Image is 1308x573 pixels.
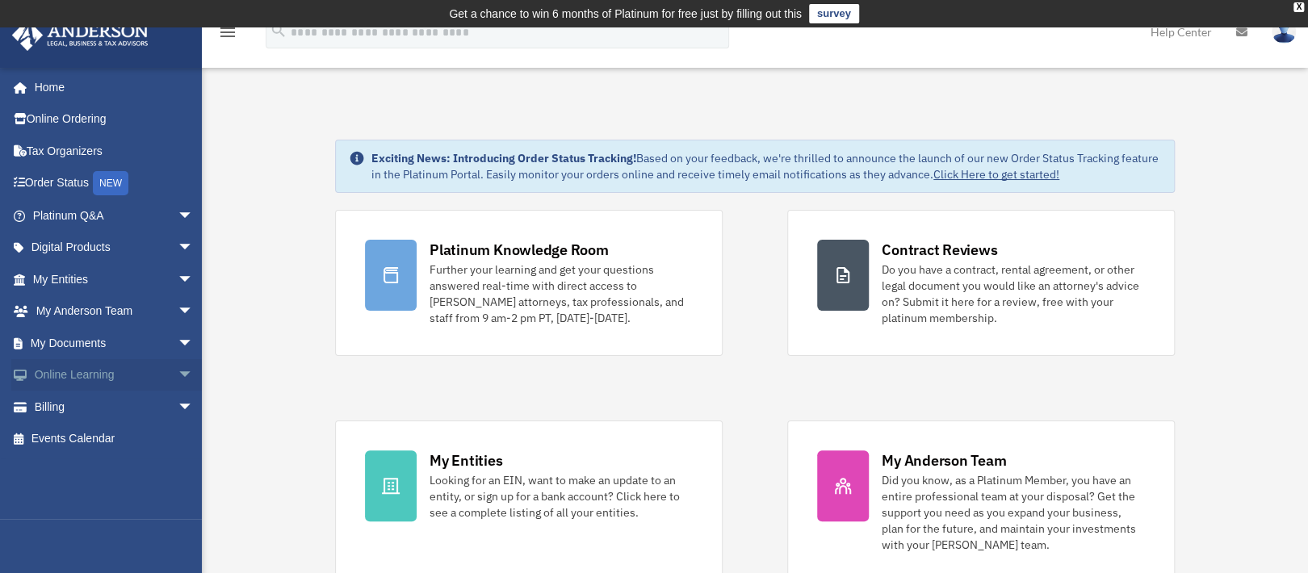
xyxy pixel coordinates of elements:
div: Do you have a contract, rental agreement, or other legal document you would like an attorney's ad... [882,261,1145,326]
a: Platinum Q&Aarrow_drop_down [11,199,218,232]
i: search [270,22,287,40]
span: arrow_drop_down [178,359,210,392]
a: Home [11,71,210,103]
a: My Entitiesarrow_drop_down [11,263,218,295]
span: arrow_drop_down [178,295,210,328]
div: close [1293,2,1304,12]
span: arrow_drop_down [178,232,210,265]
a: Click Here to get started! [933,167,1059,182]
a: menu [218,28,237,42]
strong: Exciting News: Introducing Order Status Tracking! [371,151,636,165]
a: Tax Organizers [11,135,218,167]
a: Events Calendar [11,423,218,455]
div: NEW [93,171,128,195]
div: Did you know, as a Platinum Member, you have an entire professional team at your disposal? Get th... [882,472,1145,553]
a: Order StatusNEW [11,167,218,200]
a: survey [809,4,859,23]
div: Looking for an EIN, want to make an update to an entity, or sign up for a bank account? Click her... [430,472,693,521]
i: menu [218,23,237,42]
a: Online Learningarrow_drop_down [11,359,218,391]
a: My Documentsarrow_drop_down [11,327,218,359]
span: arrow_drop_down [178,391,210,424]
div: Based on your feedback, we're thrilled to announce the launch of our new Order Status Tracking fe... [371,150,1161,182]
div: My Entities [430,450,502,471]
span: arrow_drop_down [178,263,210,296]
div: Contract Reviews [882,240,997,260]
a: Digital Productsarrow_drop_down [11,232,218,264]
div: Get a chance to win 6 months of Platinum for free just by filling out this [449,4,802,23]
div: Platinum Knowledge Room [430,240,609,260]
span: arrow_drop_down [178,199,210,232]
img: Anderson Advisors Platinum Portal [7,19,153,51]
img: User Pic [1272,20,1296,44]
a: Platinum Knowledge Room Further your learning and get your questions answered real-time with dire... [335,210,723,356]
a: Contract Reviews Do you have a contract, rental agreement, or other legal document you would like... [787,210,1175,356]
a: Billingarrow_drop_down [11,391,218,423]
a: Online Ordering [11,103,218,136]
div: Further your learning and get your questions answered real-time with direct access to [PERSON_NAM... [430,261,693,326]
a: My Anderson Teamarrow_drop_down [11,295,218,328]
div: My Anderson Team [882,450,1006,471]
span: arrow_drop_down [178,327,210,360]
